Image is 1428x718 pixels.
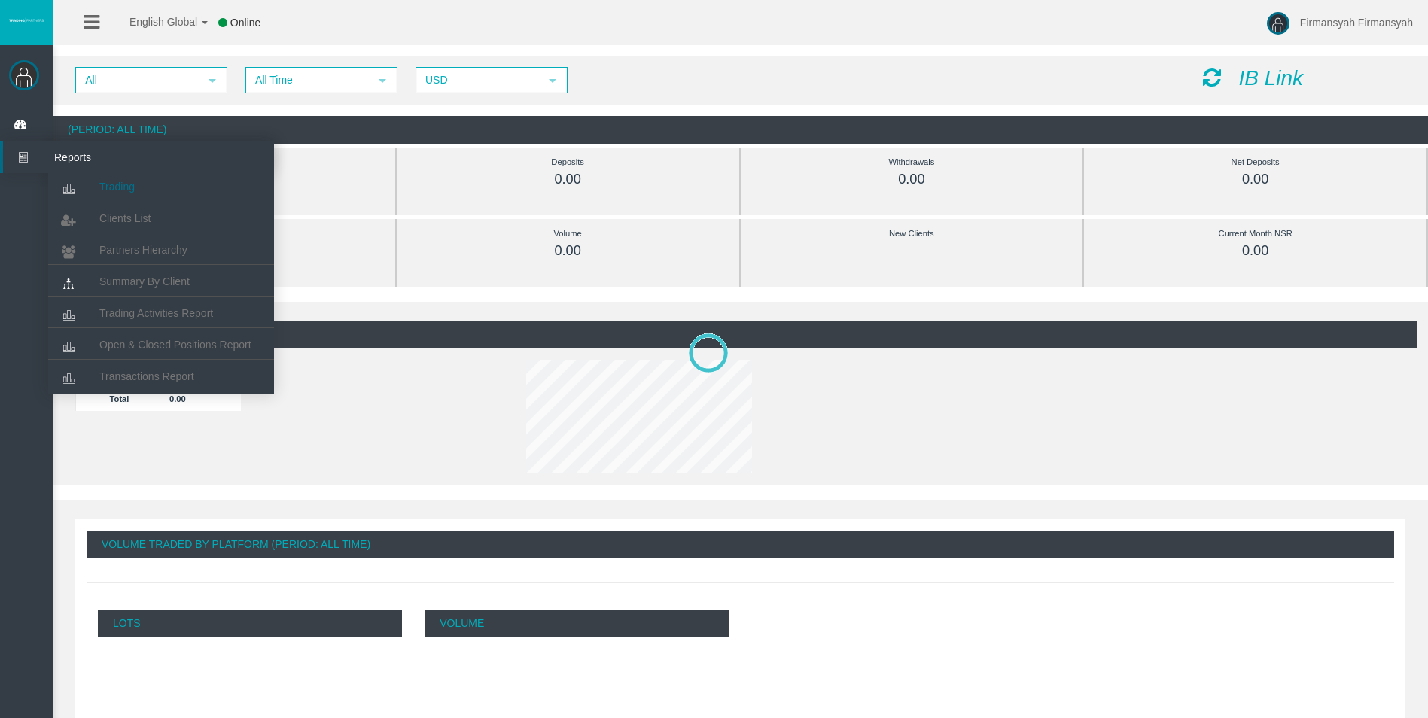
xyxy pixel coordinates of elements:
td: 0.00 [163,386,242,411]
span: Clients List [99,212,151,224]
a: Partners Hierarchy [48,236,274,263]
span: All [77,68,199,92]
div: (Period: All Time) [53,116,1428,144]
span: Trading Activities Report [99,307,213,319]
span: select [547,75,559,87]
i: IB Link [1238,66,1303,90]
img: user-image [1267,12,1289,35]
div: 0.00 [431,171,705,188]
span: select [376,75,388,87]
div: 0.00 [1118,242,1393,260]
span: select [206,75,218,87]
div: Volume [431,225,705,242]
span: All Time [247,68,369,92]
div: 0.00 [1118,171,1393,188]
a: Transactions Report [48,363,274,390]
img: logo.svg [8,17,45,23]
span: Open & Closed Positions Report [99,339,251,351]
span: Online [230,17,260,29]
span: Transactions Report [99,370,194,382]
div: Volume Traded By Platform (Period: All Time) [87,531,1394,558]
div: Deposits [431,154,705,171]
a: Reports [3,141,274,173]
a: Trading Activities Report [48,300,274,327]
td: Total [76,386,163,411]
a: Open & Closed Positions Report [48,331,274,358]
span: Firmansyah Firmansyah [1300,17,1413,29]
div: Withdrawals [775,154,1049,171]
span: USD [417,68,539,92]
div: 0.00 [431,242,705,260]
span: Partners Hierarchy [99,244,187,256]
a: Clients List [48,205,274,232]
div: New Clients [775,225,1049,242]
div: Current Month NSR [1118,225,1393,242]
i: Reload Dashboard [1203,67,1221,88]
p: Volume [425,610,729,637]
span: English Global [110,16,197,28]
div: (Period: All Time) [64,321,1417,348]
a: Summary By Client [48,268,274,295]
span: Summary By Client [99,275,190,288]
a: Trading [48,173,274,200]
span: Reports [43,141,190,173]
span: Trading [99,181,135,193]
div: Net Deposits [1118,154,1393,171]
p: Lots [98,610,402,637]
div: 0.00 [775,171,1049,188]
